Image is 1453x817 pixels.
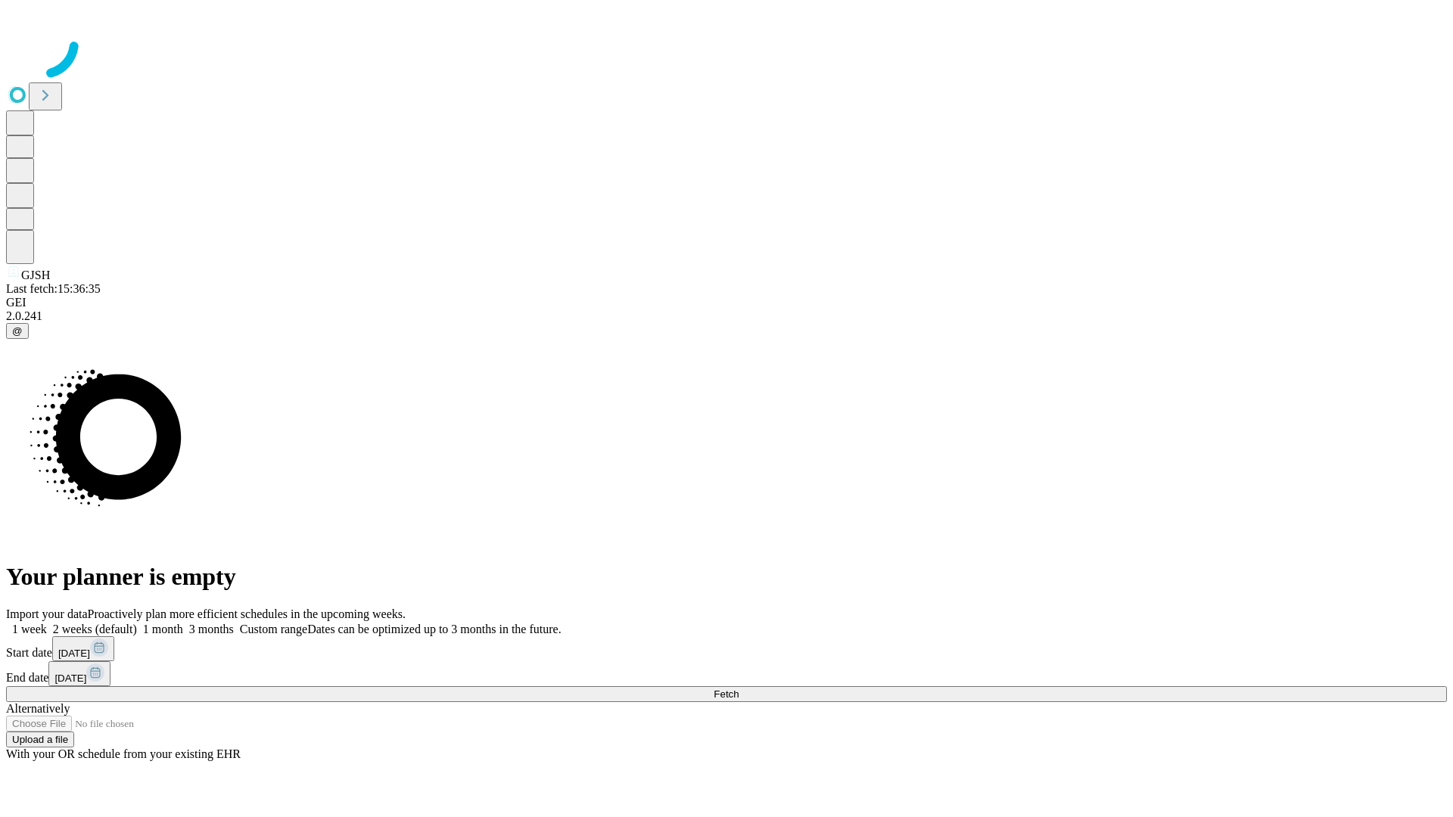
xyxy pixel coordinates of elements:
[6,563,1447,591] h1: Your planner is empty
[6,607,88,620] span: Import your data
[189,623,234,635] span: 3 months
[6,747,241,760] span: With your OR schedule from your existing EHR
[6,661,1447,686] div: End date
[54,673,86,684] span: [DATE]
[6,636,1447,661] div: Start date
[21,269,50,281] span: GJSH
[240,623,307,635] span: Custom range
[6,323,29,339] button: @
[12,623,47,635] span: 1 week
[48,661,110,686] button: [DATE]
[6,686,1447,702] button: Fetch
[6,309,1447,323] div: 2.0.241
[714,688,739,700] span: Fetch
[6,732,74,747] button: Upload a file
[6,282,101,295] span: Last fetch: 15:36:35
[143,623,183,635] span: 1 month
[6,296,1447,309] div: GEI
[307,623,561,635] span: Dates can be optimized up to 3 months in the future.
[52,636,114,661] button: [DATE]
[58,648,90,659] span: [DATE]
[12,325,23,337] span: @
[53,623,137,635] span: 2 weeks (default)
[88,607,406,620] span: Proactively plan more efficient schedules in the upcoming weeks.
[6,702,70,715] span: Alternatively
